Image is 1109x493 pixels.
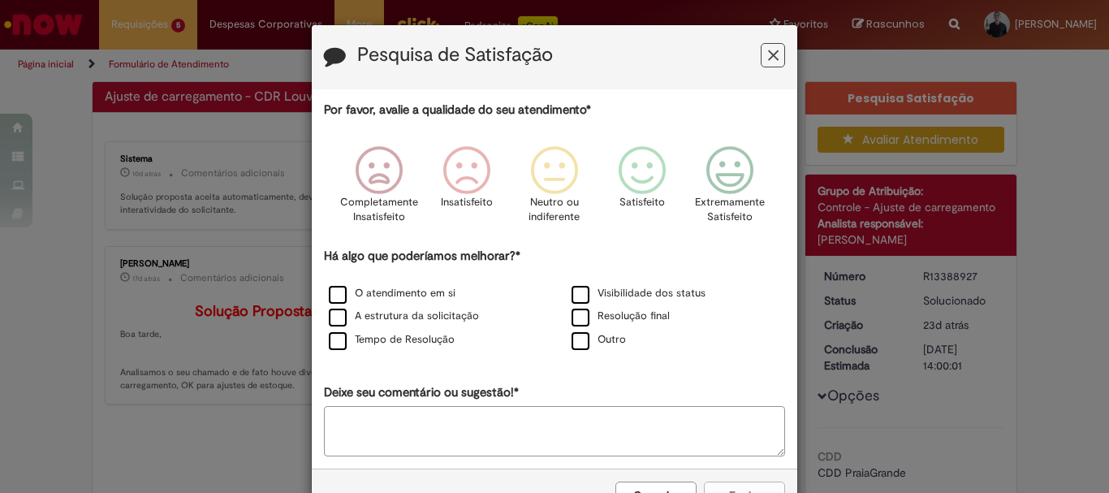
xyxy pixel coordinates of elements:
p: Neutro ou indiferente [525,195,584,225]
label: Por favor, avalie a qualidade do seu atendimento* [324,102,591,119]
p: Extremamente Satisfeito [695,195,765,225]
div: Satisfeito [601,134,684,245]
div: Há algo que poderíamos melhorar?* [324,248,785,352]
label: Outro [572,332,626,348]
label: Deixe seu comentário ou sugestão!* [324,384,519,401]
div: Extremamente Satisfeito [688,134,771,245]
label: A estrutura da solicitação [329,309,479,324]
label: Resolução final [572,309,670,324]
div: Neutro ou indiferente [513,134,596,245]
p: Completamente Insatisfeito [340,195,418,225]
div: Completamente Insatisfeito [337,134,420,245]
label: Pesquisa de Satisfação [357,45,553,66]
p: Satisfeito [619,195,665,210]
label: O atendimento em si [329,286,455,301]
label: Visibilidade dos status [572,286,706,301]
label: Tempo de Resolução [329,332,455,348]
div: Insatisfeito [425,134,508,245]
p: Insatisfeito [441,195,493,210]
